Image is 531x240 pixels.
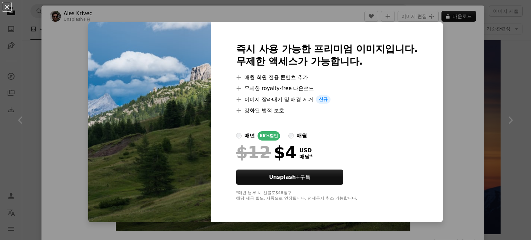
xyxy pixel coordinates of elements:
div: $4 [236,143,297,161]
li: 무제한 royalty-free 다운로드 [236,84,418,93]
button: Unsplash+구독 [236,170,343,185]
div: *매년 납부 시 선불로 $48 청구 해당 세금 별도. 자동으로 연장됩니다. 언제든지 취소 가능합니다. [236,190,418,201]
span: 신규 [316,95,330,104]
span: USD [299,147,313,154]
h2: 즉시 사용 가능한 프리미엄 이미지입니다. 무제한 액세스가 가능합니다. [236,43,418,68]
div: 매월 [297,132,307,140]
li: 이미지 잘라내기 및 배경 제거 [236,95,418,104]
li: 강화된 법적 보호 [236,106,418,115]
input: 매년66%할인 [236,133,242,138]
strong: Unsplash+ [269,174,300,180]
div: 66% 할인 [258,131,280,141]
div: 매년 [244,132,255,140]
img: premium_photo-1669885051313-e7eca264b73a [88,22,211,222]
span: $12 [236,143,271,161]
li: 매월 회원 전용 콘텐츠 추가 [236,73,418,81]
input: 매월 [288,133,294,138]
